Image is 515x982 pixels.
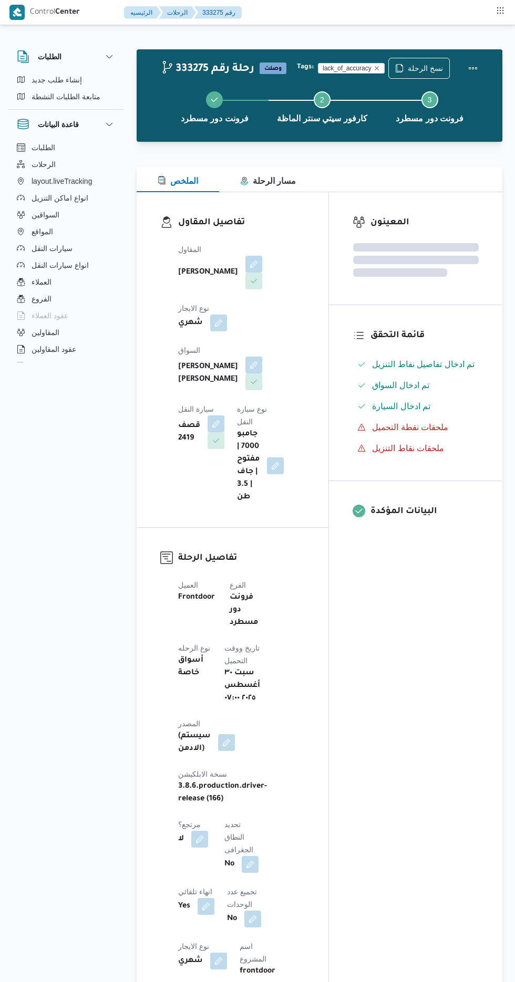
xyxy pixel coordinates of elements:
[17,118,116,131] button: قاعدة البيانات
[181,112,249,125] span: فرونت دور مسطرد
[32,292,51,305] span: الفروع
[13,341,120,358] button: عقود المقاولين
[178,304,209,312] span: نوع الايجار
[13,274,120,290] button: العملاء
[38,118,79,131] h3: قاعدة البيانات
[353,440,479,457] button: ملحقات نقاط التنزيل
[372,381,429,390] span: تم ادخال السواق
[32,208,59,221] span: السواقين
[13,257,120,274] button: انواع سيارات النقل
[224,667,260,705] b: سبت ٣٠ أغسطس ٢٠٢٥ ٠٧:٠٠
[396,112,463,125] span: فرونت دور مسطرد
[178,780,267,806] b: 3.8.6.production.driver-release (166)
[159,6,196,19] button: الرحلات
[318,63,385,74] span: lack_of_accuracy
[32,259,89,271] span: انواع سيارات النقل
[370,329,479,343] h3: قائمة التحقق
[161,79,269,133] button: فرونت دور مسطرد
[32,158,56,171] span: الرحلات
[178,245,201,254] span: المقاول
[237,428,260,504] b: جامبو 7000 | مفتوح | جاف | 3.5 طن
[372,423,448,432] span: ملحقات نقطة التحميل
[372,360,475,369] span: تم ادخال تفاصيل نفاط التنزيل
[227,887,257,908] span: تجميع عدد الوحدات
[372,400,430,413] span: تم ادخال السيارة
[32,141,55,154] span: الطلبات
[32,242,73,255] span: سيارات النقل
[32,175,92,187] span: layout.liveTracking
[13,71,120,88] button: إنشاء طلب جديد
[178,942,209,950] span: نوع الايجار
[372,421,448,434] span: ملحقات نقطة التحميل
[320,96,324,104] span: 2
[32,225,53,238] span: المواقع
[178,719,200,728] span: المصدر
[240,176,296,185] span: مسار الرحلة
[178,591,215,604] b: Frontdoor
[32,74,82,86] span: إنشاء طلب جديد
[277,112,367,125] span: كارفور سيتي سنتر الماظة
[55,8,80,17] b: Center
[178,581,198,589] span: العميل
[32,360,75,372] span: اجهزة التليفون
[178,730,211,755] b: (سيستم (الادمن
[264,66,282,72] b: وصلت
[13,223,120,240] button: المواقع
[388,58,450,79] button: نسخ الرحلة
[408,62,443,75] span: نسخ الرحلة
[9,5,25,20] img: X8yXhbKr1z7QwAAAABJRU5ErkJggg==
[227,913,237,925] b: No
[13,240,120,257] button: سيارات النقل
[240,965,275,978] b: frontdoor
[13,173,120,190] button: layout.liveTracking
[178,216,305,230] h3: تفاصيل المقاول
[178,887,212,896] span: انهاء تلقائي
[8,139,124,367] div: قاعدة البيانات
[230,591,261,629] b: فرونت دور مسطرد
[32,309,68,322] span: عقود العملاء
[124,6,161,19] button: الرئيسيه
[161,62,254,76] h2: 333275 رحلة رقم
[224,858,234,871] b: No
[353,398,479,415] button: تم ادخال السيارة
[297,63,314,71] b: Tags:
[32,90,100,103] span: متابعة الطلبات النشطة
[13,139,120,156] button: الطلبات
[158,176,198,185] span: الملخص
[178,654,210,680] b: أسواق خاصة
[230,581,246,589] span: الفرع
[237,405,267,426] span: نوع سيارة النقل
[353,356,479,373] button: تم ادخال تفاصيل نفاط التنزيل
[13,290,120,307] button: الفروع
[178,955,203,967] b: شهري
[178,266,238,279] b: [PERSON_NAME]
[17,50,116,63] button: الطلبات
[178,405,214,413] span: سيارة النقل
[323,64,372,73] span: lack_of_accuracy
[32,326,59,339] span: المقاولين
[240,942,266,963] span: اسم المشروع
[32,343,76,356] span: عقود المقاولين
[372,379,429,392] span: تم ادخال السواق
[178,420,200,445] b: قصف 2419
[353,419,479,436] button: ملحقات نقطة التحميل
[178,644,210,652] span: نوع الرحله
[178,770,227,778] span: نسخة الابلكيشن
[13,358,120,374] button: اجهزة التليفون
[428,96,432,104] span: 3
[374,65,380,71] button: Remove trip tag
[372,402,430,411] span: تم ادخال السيارة
[178,317,203,329] b: شهري
[32,192,88,204] span: انواع اماكن التنزيل
[372,442,444,455] span: ملحقات نقاط التنزيل
[194,6,242,19] button: 333275 رقم
[13,307,120,324] button: عقود العملاء
[353,377,479,394] button: تم ادخال السواق
[38,50,61,63] h3: الطلبات
[462,58,483,79] button: Actions
[13,190,120,206] button: انواع اماكن التنزيل
[372,358,475,371] span: تم ادخال تفاصيل نفاط التنزيل
[370,216,479,230] h3: المعينون
[13,324,120,341] button: المقاولين
[260,62,286,74] span: وصلت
